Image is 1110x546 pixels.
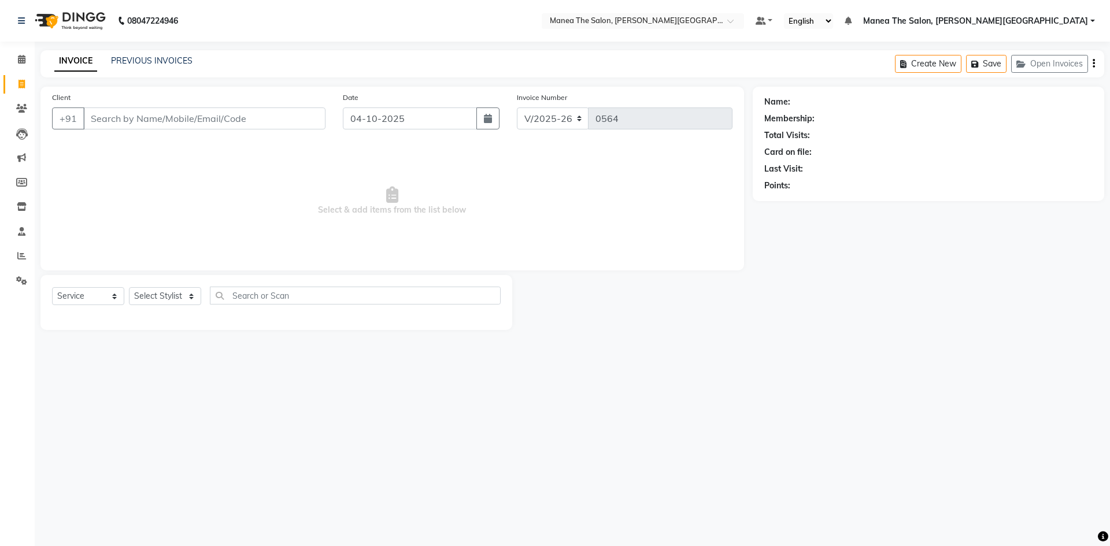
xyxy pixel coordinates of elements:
[764,113,815,125] div: Membership:
[210,287,501,304] input: Search or Scan
[764,180,790,192] div: Points:
[111,55,193,66] a: PREVIOUS INVOICES
[343,92,358,103] label: Date
[1011,55,1088,73] button: Open Invoices
[966,55,1007,73] button: Save
[764,146,812,158] div: Card on file:
[83,107,325,129] input: Search by Name/Mobile/Email/Code
[54,51,97,72] a: INVOICE
[764,163,803,175] div: Last Visit:
[517,92,567,103] label: Invoice Number
[52,92,71,103] label: Client
[764,96,790,108] div: Name:
[863,15,1088,27] span: Manea The Salon, [PERSON_NAME][GEOGRAPHIC_DATA]
[29,5,109,37] img: logo
[52,107,84,129] button: +91
[764,129,810,142] div: Total Visits:
[895,55,961,73] button: Create New
[52,143,732,259] span: Select & add items from the list below
[127,5,178,37] b: 08047224946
